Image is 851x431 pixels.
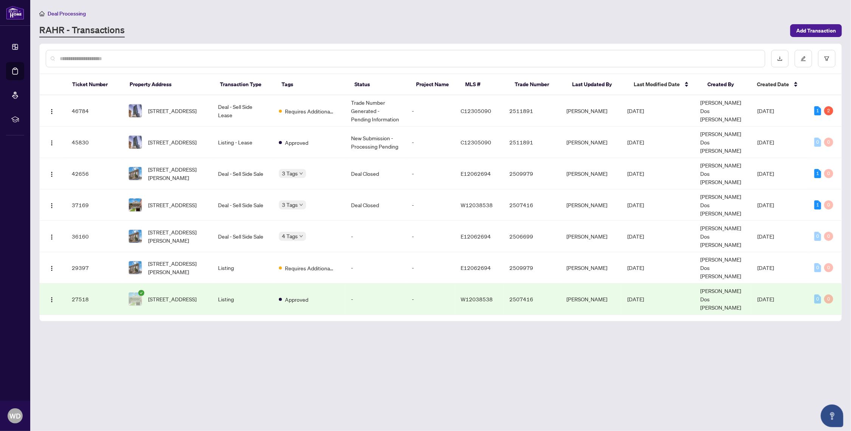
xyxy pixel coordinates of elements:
div: 0 [824,232,833,241]
span: check-circle [138,290,144,296]
span: home [39,11,45,16]
span: 4 Tags [282,232,298,240]
span: [PERSON_NAME] Dos [PERSON_NAME] [701,287,741,311]
div: 1 [814,106,821,115]
img: thumbnail-img [129,104,142,117]
span: [STREET_ADDRESS][PERSON_NAME] [148,259,206,276]
span: E12062694 [461,264,491,271]
button: Open asap [821,405,843,427]
span: filter [824,56,829,61]
span: [DATE] [627,233,644,240]
img: Logo [49,171,55,177]
td: - [406,127,455,158]
th: Transaction Type [214,74,275,95]
span: 3 Tags [282,169,298,178]
td: [PERSON_NAME] [560,189,621,221]
img: thumbnail-img [129,198,142,211]
td: [PERSON_NAME] [560,284,621,315]
th: Last Updated By [566,74,628,95]
button: Logo [46,262,58,274]
img: thumbnail-img [129,167,142,180]
td: 27518 [66,284,122,315]
td: 2509979 [504,158,560,189]
td: - [345,284,406,315]
span: Requires Additional Docs [285,107,334,115]
span: [STREET_ADDRESS] [148,295,197,303]
td: [PERSON_NAME] [560,158,621,189]
th: Property Address [124,74,214,95]
span: [DATE] [627,202,644,208]
td: Listing [212,252,273,284]
td: Deal Closed [345,189,406,221]
span: [PERSON_NAME] Dos [PERSON_NAME] [701,225,741,248]
button: download [771,50,789,67]
button: Logo [46,136,58,148]
div: 1 [814,169,821,178]
span: [PERSON_NAME] Dos [PERSON_NAME] [701,130,741,154]
img: thumbnail-img [129,136,142,149]
td: 37169 [66,189,122,221]
div: 0 [814,232,821,241]
span: Approved [285,295,308,304]
img: thumbnail-img [129,261,142,274]
td: - [406,158,455,189]
div: 0 [814,138,821,147]
button: filter [818,50,836,67]
span: [DATE] [757,264,774,271]
span: C12305090 [461,139,492,146]
td: 2507416 [504,284,560,315]
span: [DATE] [627,107,644,114]
img: Logo [49,109,55,115]
div: 0 [824,200,833,209]
div: 0 [824,295,833,304]
span: [PERSON_NAME] Dos [PERSON_NAME] [701,99,741,122]
span: Created Date [757,80,789,88]
span: [PERSON_NAME] Dos [PERSON_NAME] [701,162,741,185]
th: Tags [275,74,348,95]
span: down [299,234,303,238]
td: Listing [212,284,273,315]
button: Logo [46,167,58,180]
td: Trade Number Generated - Pending Information [345,95,406,127]
img: Logo [49,297,55,303]
span: edit [801,56,806,61]
td: 29397 [66,252,122,284]
td: 46784 [66,95,122,127]
span: W12038538 [461,296,493,302]
div: 0 [814,263,821,272]
td: Deal - Sell Side Sale [212,158,273,189]
span: 3 Tags [282,200,298,209]
td: New Submission - Processing Pending [345,127,406,158]
td: Deal Closed [345,158,406,189]
td: - [406,252,455,284]
span: [DATE] [757,233,774,240]
td: 45830 [66,127,122,158]
a: RAHR - Transactions [39,24,125,37]
div: 0 [824,263,833,272]
img: logo [6,6,24,20]
td: - [406,284,455,315]
span: W12038538 [461,202,493,208]
th: Created Date [751,74,808,95]
td: Deal - Sell Side Lease [212,95,273,127]
td: [PERSON_NAME] [560,95,621,127]
td: 2507416 [504,189,560,221]
th: Last Modified Date [628,74,702,95]
th: Created By [701,74,750,95]
th: Status [348,74,410,95]
span: [DATE] [757,107,774,114]
span: [PERSON_NAME] Dos [PERSON_NAME] [701,256,741,279]
div: 2 [824,106,833,115]
div: 0 [824,169,833,178]
button: Add Transaction [790,24,842,37]
button: Logo [46,230,58,242]
th: Project Name [410,74,459,95]
td: [PERSON_NAME] [560,127,621,158]
span: E12062694 [461,233,491,240]
span: down [299,203,303,207]
span: down [299,172,303,175]
span: [DATE] [627,170,644,177]
span: [DATE] [757,202,774,208]
span: Last Modified Date [634,80,680,88]
button: Logo [46,293,58,305]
